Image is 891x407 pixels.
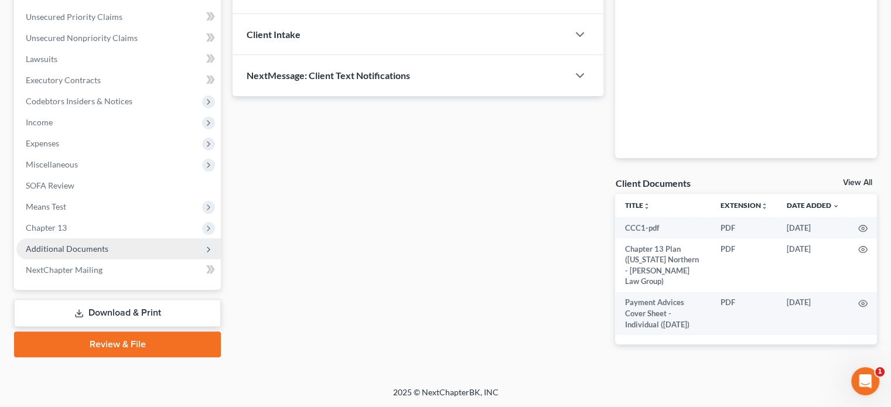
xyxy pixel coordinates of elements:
i: unfold_more [761,203,768,210]
span: Additional Documents [26,244,108,254]
a: NextChapter Mailing [16,259,221,281]
span: Executory Contracts [26,75,101,85]
a: Titleunfold_more [624,201,650,210]
a: Lawsuits [16,49,221,70]
span: Means Test [26,201,66,211]
a: SOFA Review [16,175,221,196]
td: PDF [711,292,777,335]
span: Unsecured Nonpriority Claims [26,33,138,43]
a: View All [843,179,872,187]
td: PDF [711,238,777,292]
i: expand_more [832,203,839,210]
a: Executory Contracts [16,70,221,91]
td: [DATE] [777,217,849,238]
span: Lawsuits [26,54,57,64]
span: 1 [875,367,885,377]
span: SOFA Review [26,180,74,190]
span: Expenses [26,138,59,148]
span: NextMessage: Client Text Notifications [247,70,410,81]
i: unfold_more [643,203,650,210]
iframe: Intercom live chat [851,367,879,395]
div: Client Documents [615,177,690,189]
a: Extensionunfold_more [721,201,768,210]
td: Payment Advices Cover Sheet - Individual ([DATE]) [615,292,711,335]
a: Download & Print [14,299,221,327]
a: Review & File [14,331,221,357]
span: Chapter 13 [26,223,67,232]
span: Client Intake [247,29,301,40]
span: Unsecured Priority Claims [26,12,122,22]
td: CCC1-pdf [615,217,711,238]
a: Unsecured Priority Claims [16,6,221,28]
td: PDF [711,217,777,238]
span: Miscellaneous [26,159,78,169]
a: Unsecured Nonpriority Claims [16,28,221,49]
span: Income [26,117,53,127]
span: Codebtors Insiders & Notices [26,96,132,106]
td: [DATE] [777,238,849,292]
a: Date Added expand_more [787,201,839,210]
td: [DATE] [777,292,849,335]
span: NextChapter Mailing [26,265,103,275]
td: Chapter 13 Plan ([US_STATE] Northern - [PERSON_NAME] Law Group) [615,238,711,292]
